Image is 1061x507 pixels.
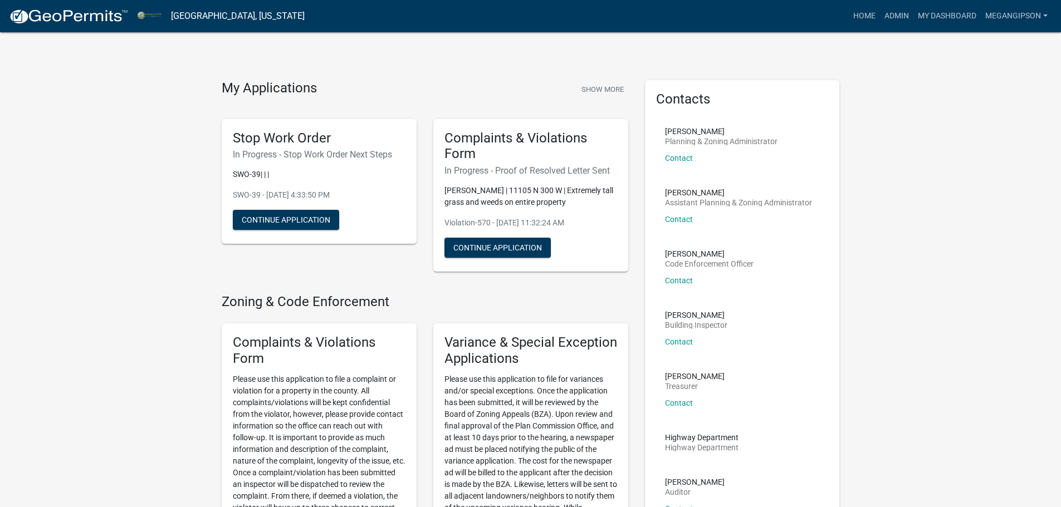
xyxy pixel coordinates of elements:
p: Highway Department [665,444,739,451]
a: megangipson [981,6,1052,27]
button: Continue Application [233,210,339,230]
p: [PERSON_NAME] [665,311,727,319]
p: [PERSON_NAME] [665,478,725,486]
button: Show More [577,80,628,99]
h5: Complaints & Violations Form [444,130,617,163]
img: Miami County, Indiana [137,8,162,23]
p: [PERSON_NAME] | 11105 N 300 W | Extremely tall grass and weeds on entire property [444,185,617,208]
a: Home [849,6,880,27]
a: Contact [665,398,693,407]
h4: Zoning & Code Enforcement [222,294,628,310]
p: Planning & Zoning Administrator [665,137,778,145]
p: Treasurer [665,382,725,390]
a: Contact [665,337,693,346]
h6: In Progress - Stop Work Order Next Steps [233,149,405,160]
h5: Complaints & Violations Form [233,334,405,367]
p: Violation-570 - [DATE] 11:32:24 AM [444,217,617,229]
p: [PERSON_NAME] [665,189,812,196]
p: [PERSON_NAME] [665,127,778,135]
p: [PERSON_NAME] [665,250,754,258]
a: My Dashboard [913,6,981,27]
h4: My Applications [222,80,317,97]
p: Auditor [665,488,725,496]
p: Highway Department [665,434,739,441]
a: Contact [665,276,693,285]
a: Contact [665,215,693,224]
a: [GEOGRAPHIC_DATA], [US_STATE] [171,7,305,26]
button: Continue Application [444,238,551,258]
h5: Variance & Special Exception Applications [444,334,617,367]
p: Code Enforcement Officer [665,260,754,268]
p: SWO-39| | | [233,169,405,180]
h5: Contacts [656,91,829,107]
h5: Stop Work Order [233,130,405,146]
p: Building Inspector [665,321,727,329]
p: [PERSON_NAME] [665,372,725,380]
p: Assistant Planning & Zoning Administrator [665,199,812,206]
a: Admin [880,6,913,27]
a: Contact [665,154,693,163]
h6: In Progress - Proof of Resolved Letter Sent [444,165,617,176]
p: SWO-39 - [DATE] 4:33:50 PM [233,189,405,201]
